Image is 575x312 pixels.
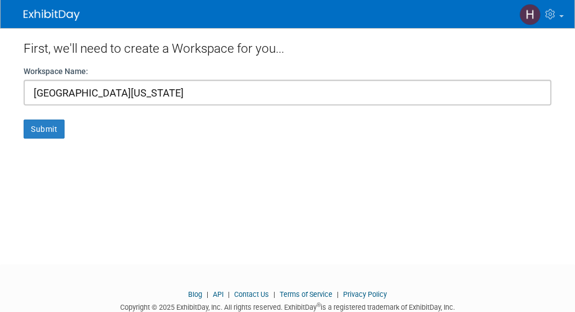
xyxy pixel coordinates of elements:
div: First, we'll need to create a Workspace for you... [24,28,551,66]
span: | [271,290,278,299]
span: | [204,290,211,299]
span: | [334,290,341,299]
span: | [225,290,232,299]
input: Name of your organization [24,80,551,105]
a: Terms of Service [280,290,332,299]
a: Blog [188,290,202,299]
a: Contact Us [234,290,269,299]
a: Privacy Policy [343,290,387,299]
img: Hayden Weaver [519,4,541,25]
button: Submit [24,120,65,139]
a: API [213,290,223,299]
label: Workspace Name: [24,66,88,77]
sup: ® [317,302,321,308]
img: ExhibitDay [24,10,80,21]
